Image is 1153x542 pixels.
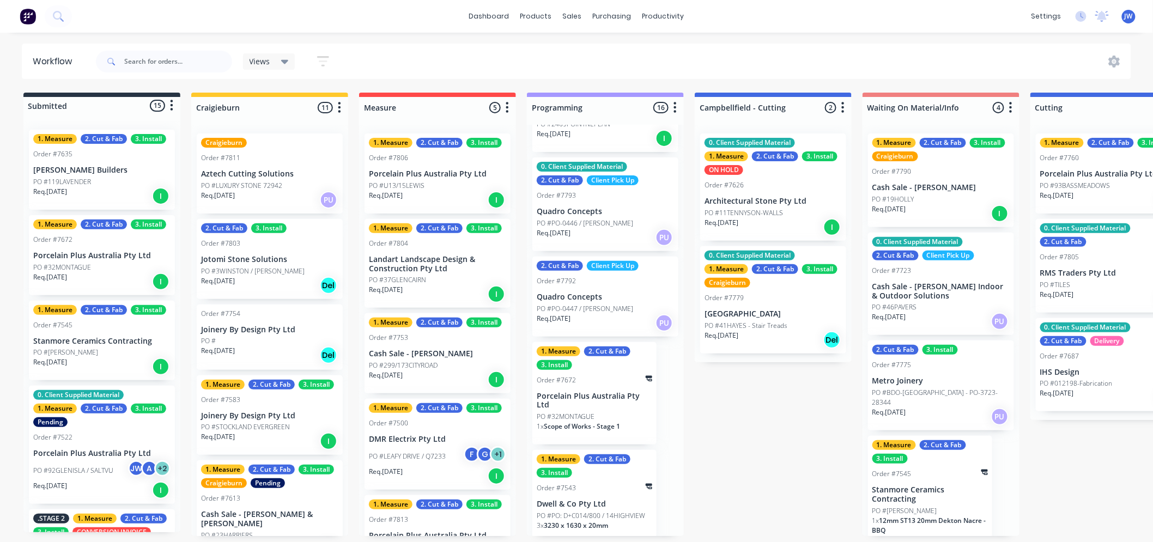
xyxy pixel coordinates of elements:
div: Order #7626 [705,180,744,190]
p: Cash Sale - [PERSON_NAME] [872,183,1010,192]
div: 1. Measure [33,134,77,144]
div: 1. Measure [537,454,580,464]
p: Req. [DATE] [201,346,235,356]
div: Order #7790 [872,167,912,176]
p: PO #92GLENISLA / SALTVU [33,466,113,476]
div: 1. Measure2. Cut & Fab3. InstallOrder #7753Cash Sale - [PERSON_NAME]PO #299/173CITYROADReq.[DATE]I [365,313,511,393]
div: Order #7754Joinery By Design Pty LtdPO #Req.[DATE]Del [197,305,343,370]
p: PO # [201,336,216,346]
p: Quadro Concepts [537,207,674,216]
div: 3. Install [131,305,166,315]
p: Cash Sale - [PERSON_NAME] Indoor & Outdoor Solutions [872,282,1010,301]
div: 1. Measure2. Cut & Fab3. InstallOrder #7583Joinery By Design Pty LtdPO #STOCKLAND EVERGREENReq.[D... [197,375,343,455]
p: PO #299/173CITYROAD [369,361,438,370]
p: Req. [DATE] [872,204,906,214]
div: Order #7543 [537,483,576,493]
div: 3. Install [466,318,502,327]
div: 2. Cut & Fab [752,264,798,274]
div: Craigieburn [201,478,247,488]
p: Req. [DATE] [1040,290,1074,300]
div: 2. Cut & Fab [416,500,463,509]
div: 3. Install [299,465,334,474]
p: DMR Electrix Pty Ltd [369,435,506,444]
div: 3. Install [802,264,838,274]
p: Req. [DATE] [705,331,738,340]
p: [GEOGRAPHIC_DATA] [705,309,842,319]
span: 12mm ST13 20mm Dekton Nacre - BBQ [872,516,986,535]
p: Porcelain Plus Australia Pty Ltd [537,392,652,410]
div: 2. Cut & Fab [584,346,630,356]
div: CraigieburnOrder #7811Aztech Cutting SolutionsPO #LUXURY STONE 72942Req.[DATE]PU [197,133,343,214]
p: Joinery By Design Pty Ltd [201,325,338,334]
div: Del [320,346,337,364]
p: Cash Sale - [PERSON_NAME] [369,349,506,358]
div: 3. Install [251,223,287,233]
div: Del [823,331,841,349]
div: Order #7635 [33,149,72,159]
div: 0. Client Supplied Material1. Measure2. Cut & Fab3. InstallON HOLDOrder #7626Architectural Stone ... [700,133,846,241]
div: 2. Cut & Fab [872,345,919,355]
div: 1. Measure [369,500,412,509]
div: 3. Install [299,380,334,389]
div: 3. Install [466,403,502,413]
div: 2. Cut & Fab [537,261,583,271]
div: PU [991,408,1009,425]
div: I [152,482,169,499]
p: PO #STOCKLAND EVERGREEN [201,422,290,432]
p: Porcelain Plus Australia Pty Ltd [369,531,506,540]
div: Order #7805 [1040,252,1079,262]
div: Order #7792 [537,276,576,286]
div: 2. Cut & Fab [1040,336,1087,346]
div: 3. Install [537,360,572,370]
p: Metro Joinery [872,376,1010,386]
div: 1. Measure [872,440,916,450]
p: Req. [DATE] [369,467,403,477]
span: 1 x [872,516,879,525]
div: Order #7545 [33,320,72,330]
div: 1. Measure [1040,138,1084,148]
div: 1. Measure2. Cut & Fab3. InstallOrder #7500DMR Electrix Pty LtdPO #LEAFY DRIVE / Q7233FG+1Req.[DA... [365,399,511,490]
img: Factory [20,8,36,25]
div: 2. Cut & Fab [416,223,463,233]
p: Req. [DATE] [369,285,403,295]
p: PO #3WINSTON / [PERSON_NAME] [201,266,305,276]
div: 1. Measure [201,380,245,389]
div: 1. Measure [33,220,77,229]
div: 2. Cut & Fab [872,251,919,260]
p: Req. [DATE] [537,314,571,324]
p: PO #[PERSON_NAME] [33,348,98,357]
div: + 2 [154,460,171,477]
p: Req. [DATE] [33,187,67,197]
div: 2. Cut & Fab [920,440,966,450]
div: 2. Cut & Fab [416,403,463,413]
div: 0. Client Supplied Material [1040,223,1131,233]
div: 2. Cut & Fab [201,223,247,233]
span: Views [250,56,270,67]
p: Dwell & Co Pty Ltd [537,500,652,509]
div: 3. Install [466,138,502,148]
div: 2. Cut & Fab [584,454,630,464]
div: 2. Cut & Fab [120,514,167,523]
div: I [488,191,505,209]
div: 0. Client Supplied Material1. Measure2. Cut & Fab3. InstallPendingOrder #7522Porcelain Plus Austr... [29,386,175,504]
p: PO #BDO-[GEOGRAPHIC_DATA] - PO-3723-28344 [872,388,1010,407]
div: 3. Install [131,134,166,144]
div: 1. Measure [369,318,412,327]
div: 2. Cut & Fab [81,305,127,315]
div: I [152,358,169,375]
div: Order #7803 [201,239,240,248]
p: Stanmore Ceramics Contracting [872,485,988,504]
p: [PERSON_NAME] Builders [33,166,171,175]
div: 1. Measure [537,346,580,356]
div: Order #7613 [201,494,240,503]
p: PO #19HOLLY [872,194,914,204]
div: Order #7813 [369,515,408,525]
p: Jotomi Stone Solutions [201,255,338,264]
div: I [656,130,673,147]
div: 1. Measure [33,404,77,413]
div: 1. Measure2. Cut & Fab3. InstallOrder #7635[PERSON_NAME] BuildersPO #119LAVENDERReq.[DATE]I [29,130,175,210]
div: 1. Measure2. Cut & Fab3. InstallOrder #7672Porcelain Plus Australia Pty LtdPO #32MONTAGUEReq.[DATE]I [29,215,175,295]
div: 2. Cut & Fab [1040,237,1087,247]
div: 3. Install [537,468,572,478]
p: Porcelain Plus Australia Pty Ltd [369,169,506,179]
